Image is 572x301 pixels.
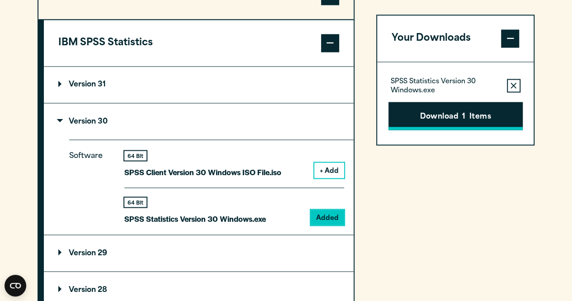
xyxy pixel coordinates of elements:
[124,212,266,225] p: SPSS Statistics Version 30 Windows.exe
[44,103,354,139] summary: Version 30
[44,67,354,103] summary: Version 31
[124,197,147,207] div: 64 Bit
[391,77,500,96] p: SPSS Statistics Version 30 Windows.exe
[124,165,281,178] p: SPSS Client Version 30 Windows ISO File.iso
[377,15,534,62] button: Your Downloads
[377,62,534,144] div: Your Downloads
[462,111,465,123] span: 1
[58,118,108,125] p: Version 30
[44,235,354,271] summary: Version 29
[124,151,147,160] div: 64 Bit
[58,81,106,88] p: Version 31
[69,149,110,218] p: Software
[388,102,523,130] button: Download1Items
[5,275,26,296] button: Open CMP widget
[58,286,107,293] p: Version 28
[314,162,344,178] button: + Add
[311,210,344,225] button: Added
[44,20,354,66] button: IBM SPSS Statistics
[58,249,107,257] p: Version 29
